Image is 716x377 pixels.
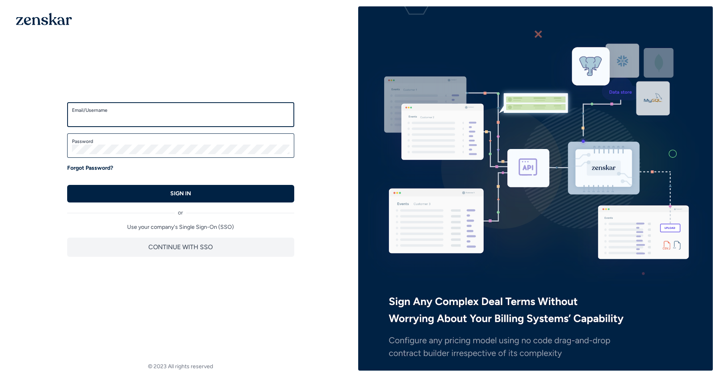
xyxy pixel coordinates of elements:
[3,363,358,371] footer: © 2023 All rights reserved
[16,13,72,25] img: 1OGAJ2xQqyY4LXKgY66KYq0eOWRCkrZdAb3gUhuVAqdWPZE9SRJmCz+oDMSn4zDLXe31Ii730ItAGKgCKgCCgCikA4Av8PJUP...
[72,138,289,145] label: Password
[170,190,191,198] p: SIGN IN
[67,238,294,257] button: CONTINUE WITH SSO
[67,223,294,231] p: Use your company's Single Sign-On (SSO)
[67,164,113,172] a: Forgot Password?
[67,185,294,202] button: SIGN IN
[72,107,289,113] label: Email/Username
[67,202,294,217] div: or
